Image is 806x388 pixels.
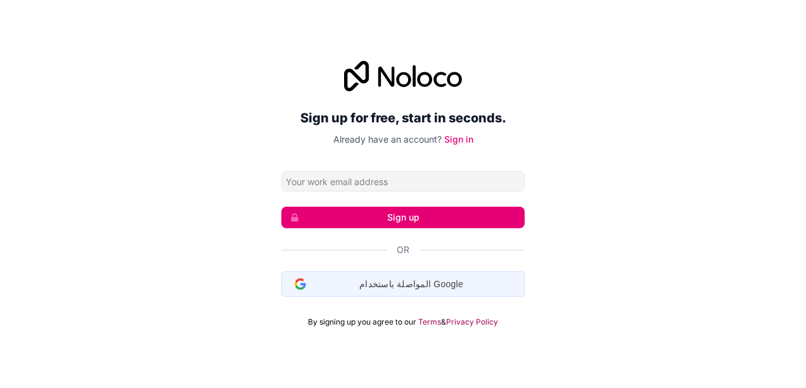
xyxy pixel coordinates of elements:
a: Sign in [444,134,473,145]
button: Sign up [281,207,525,228]
h2: Sign up for free, start in seconds. [281,107,525,129]
div: المواصلة باستخدام Google [281,271,525,297]
span: Already have an account? [333,134,442,145]
input: Email address [281,171,525,191]
span: By signing up you agree to our [308,317,416,327]
span: Or [397,243,409,256]
span: المواصلة باستخدام Google [306,278,516,291]
a: Terms [418,317,441,327]
a: Privacy Policy [446,317,498,327]
span: & [441,317,446,327]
